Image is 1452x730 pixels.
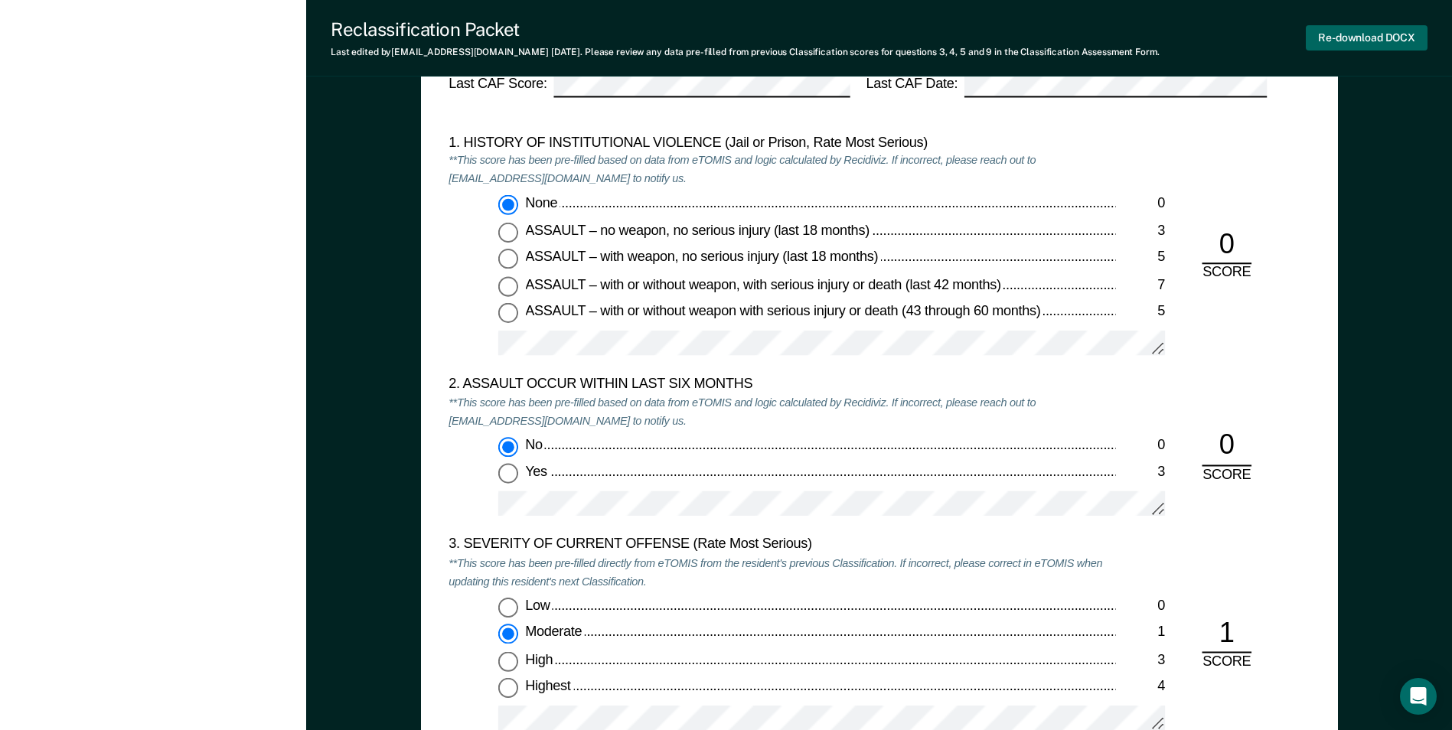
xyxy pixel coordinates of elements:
[331,47,1160,57] div: Last edited by [EMAIL_ADDRESS][DOMAIN_NAME] . Please review any data pre-filled from previous Cla...
[866,75,1267,97] label: Last CAF Date:
[525,624,585,640] span: Moderate
[1202,616,1251,653] div: 1
[1115,304,1165,322] div: 5
[1115,598,1165,616] div: 0
[525,652,556,667] span: High
[449,556,1102,588] em: **This score has been pre-filled directly from eTOMIS from the resident's previous Classification...
[498,304,518,324] input: ASSAULT – with or without weapon with serious injury or death (43 through 60 months)5
[449,154,1036,186] em: **This score has been pre-filled based on data from eTOMIS and logic calculated by Recidiviz. If ...
[1400,678,1437,715] div: Open Intercom Messenger
[525,304,1043,319] span: ASSAULT – with or without weapon with serious injury or death (43 through 60 months)
[331,18,1160,41] div: Reclassification Packet
[498,624,518,644] input: Moderate1
[525,276,1003,292] span: ASSAULT – with or without weapon, with serious injury or death (last 42 months)
[449,135,1115,153] div: 1. HISTORY OF INSTITUTIONAL VIOLENCE (Jail or Prison, Rate Most Serious)
[1202,429,1251,466] div: 0
[1115,624,1165,643] div: 1
[498,679,518,699] input: Highest4
[449,396,1036,428] em: **This score has been pre-filled based on data from eTOMIS and logic calculated by Recidiviz. If ...
[525,598,553,613] span: Low
[498,652,518,672] input: High3
[498,223,518,243] input: ASSAULT – no weapon, no serious injury (last 18 months)3
[1189,466,1264,484] div: SCORE
[1115,249,1165,268] div: 5
[1115,223,1165,241] div: 3
[525,249,881,265] span: ASSAULT – with weapon, no serious injury (last 18 months)
[551,47,580,57] span: [DATE]
[1115,464,1165,482] div: 3
[449,75,850,97] label: Last CAF Score:
[525,195,560,210] span: None
[964,75,1267,97] input: Last CAF Date:
[498,464,518,484] input: Yes3
[449,376,1115,394] div: 2. ASSAULT OCCUR WITHIN LAST SIX MONTHS
[1306,25,1428,51] button: Re-download DOCX
[1115,276,1165,295] div: 7
[1189,265,1264,283] div: SCORE
[498,437,518,457] input: No0
[1115,679,1165,697] div: 4
[1115,652,1165,670] div: 3
[1115,437,1165,455] div: 0
[498,276,518,296] input: ASSAULT – with or without weapon, with serious injury or death (last 42 months)7
[525,464,550,479] span: Yes
[525,223,872,238] span: ASSAULT – no weapon, no serious injury (last 18 months)
[525,679,573,694] span: Highest
[1202,227,1251,265] div: 0
[1189,653,1264,672] div: SCORE
[498,249,518,269] input: ASSAULT – with weapon, no serious injury (last 18 months)5
[449,536,1115,555] div: 3. SEVERITY OF CURRENT OFFENSE (Rate Most Serious)
[498,598,518,618] input: Low0
[525,437,545,452] span: No
[553,75,849,97] input: Last CAF Score:
[1115,195,1165,213] div: 0
[498,195,518,215] input: None0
